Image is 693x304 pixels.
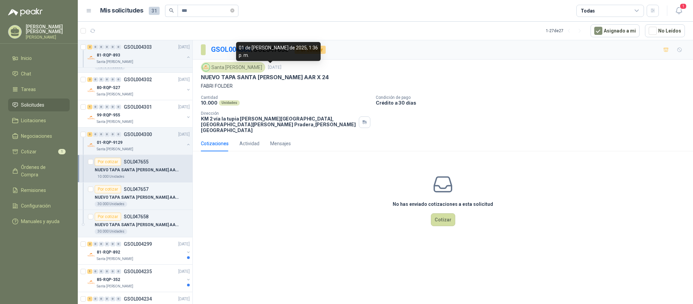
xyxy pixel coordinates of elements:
[393,200,493,208] h3: No has enviado cotizaciones a esta solicitud
[124,297,152,301] p: GSOL004234
[124,187,148,192] p: SOL047657
[87,105,92,109] div: 1
[8,67,70,80] a: Chat
[95,185,121,193] div: Por cotizar
[201,95,370,100] p: Cantidad
[87,242,92,246] div: 2
[21,187,46,194] span: Remisiones
[124,242,152,246] p: GSOL004299
[110,105,115,109] div: 0
[95,222,179,228] p: NUEVO TAPA SANTA [PERSON_NAME] AAAR X 24
[95,201,127,207] div: 30.000 Unidades
[97,249,120,256] p: 81-RQP-892
[105,242,110,246] div: 0
[93,132,98,137] div: 0
[376,100,690,106] p: Crédito a 30 días
[178,44,190,50] p: [DATE]
[116,105,121,109] div: 0
[97,139,122,146] p: 01-RQP-9129
[201,111,356,116] p: Dirección
[8,145,70,158] a: Cotizar1
[87,77,92,82] div: 2
[201,82,685,90] p: FABRI FOLDER
[95,167,179,173] p: NUEVO TAPA SANTA [PERSON_NAME] AAR X 24
[87,267,191,289] a: 1 0 0 0 0 0 GSOL004235[DATE] Company Logo85-RQP-352Santa [PERSON_NAME]
[97,59,133,65] p: Santa [PERSON_NAME]
[230,7,234,14] span: close-circle
[149,7,160,15] span: 31
[93,269,98,274] div: 0
[21,148,37,155] span: Cotizar
[230,8,234,13] span: close-circle
[21,101,44,109] span: Solicitudes
[87,132,92,137] div: 3
[87,75,191,97] a: 2 0 0 0 0 0 GSOL004302[DATE] Company Logo80-RQP-527Santa [PERSON_NAME]
[21,117,46,124] span: Licitaciones
[431,213,455,226] button: Cotizar
[211,44,289,55] p: / SOL047655
[87,54,95,62] img: Company Logo
[87,141,95,149] img: Company Logo
[201,74,329,81] p: NUEVO TAPA SANTA [PERSON_NAME] AAR X 24
[110,132,115,137] div: 0
[93,45,98,49] div: 0
[8,8,43,16] img: Logo peakr
[95,158,121,166] div: Por cotizar
[105,105,110,109] div: 0
[99,297,104,301] div: 0
[21,202,51,210] span: Configuración
[201,140,229,147] div: Cotizaciones
[97,147,133,152] p: Santa [PERSON_NAME]
[87,269,92,274] div: 1
[87,103,191,125] a: 1 0 0 0 0 0 GSOL004301[DATE] Company Logo99-RQP-955Santa [PERSON_NAME]
[99,105,104,109] div: 0
[87,114,95,122] img: Company Logo
[93,242,98,246] div: 0
[8,52,70,65] a: Inicio
[87,297,92,301] div: 1
[99,269,104,274] div: 0
[93,297,98,301] div: 0
[8,130,70,143] a: Negociaciones
[21,86,36,93] span: Tareas
[100,6,143,16] h1: Mis solicitudes
[116,77,121,82] div: 0
[116,132,121,137] div: 0
[268,64,281,71] p: [DATE]
[116,45,121,49] div: 0
[546,25,585,36] div: 1 - 27 de 27
[178,296,190,302] p: [DATE]
[97,85,120,91] p: 80-RQP-527
[105,45,110,49] div: 0
[8,83,70,96] a: Tareas
[95,194,179,201] p: NUEVO TAPA SANTA [PERSON_NAME] AAAR X 24
[95,229,127,234] div: 30.000 Unidades
[201,116,356,133] p: KM 2 vía la tupia [PERSON_NAME][GEOGRAPHIC_DATA], [GEOGRAPHIC_DATA][PERSON_NAME] Pradera , [PERSO...
[178,268,190,275] p: [DATE]
[202,64,210,71] img: Company Logo
[95,174,127,179] div: 10.000 Unidades
[124,159,148,164] p: SOL047655
[99,77,104,82] div: 0
[679,3,687,9] span: 1
[87,278,95,286] img: Company Logo
[8,161,70,181] a: Órdenes de Compra
[8,114,70,127] a: Licitaciones
[99,45,104,49] div: 0
[116,242,121,246] div: 0
[105,297,110,301] div: 0
[105,269,110,274] div: 0
[87,45,92,49] div: 2
[645,24,685,37] button: No Leídos
[87,86,95,94] img: Company Logo
[97,119,133,125] p: Santa [PERSON_NAME]
[110,45,115,49] div: 0
[78,155,192,182] a: Por cotizarSOL047655NUEVO TAPA SANTA [PERSON_NAME] AAR X 2410.000 Unidades
[124,214,148,219] p: SOL047658
[178,104,190,110] p: [DATE]
[270,140,291,147] div: Mensajes
[21,132,52,140] span: Negociaciones
[110,77,115,82] div: 0
[87,240,191,262] a: 2 0 0 0 0 0 GSOL004299[DATE] Company Logo81-RQP-892Santa [PERSON_NAME]
[8,184,70,197] a: Remisiones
